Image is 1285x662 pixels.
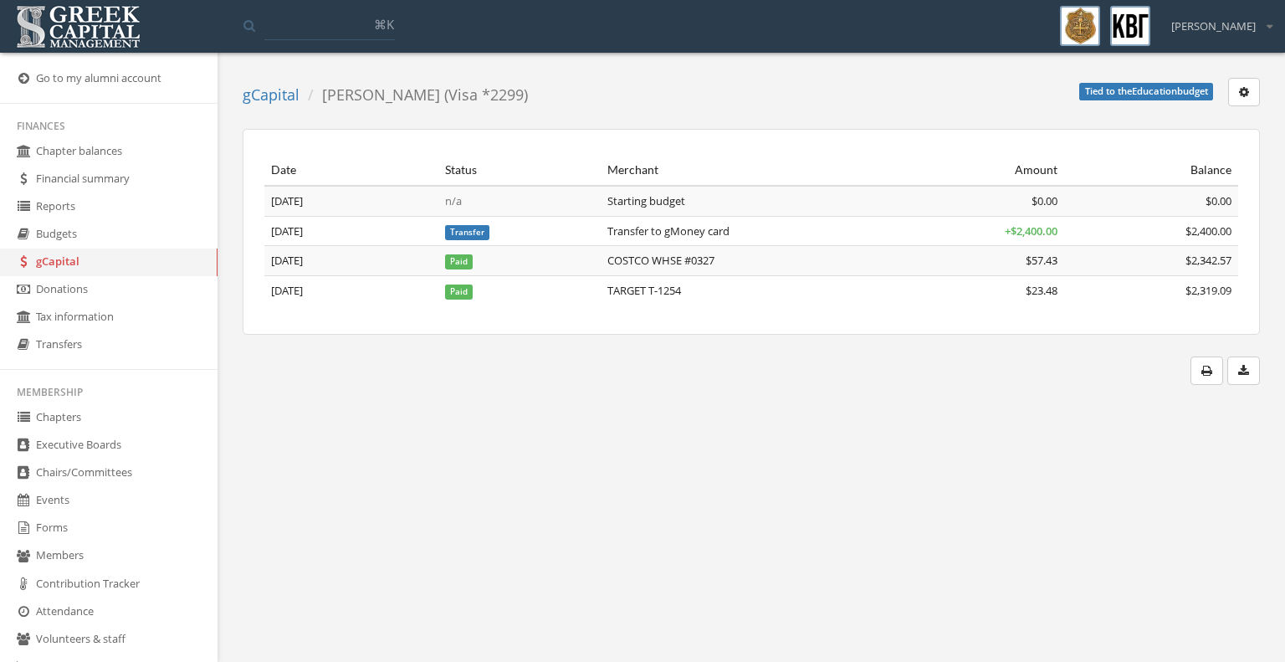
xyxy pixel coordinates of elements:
span: [DATE] [271,223,303,239]
span: $23.48 [1026,283,1057,298]
td: Starting budget [601,186,832,216]
div: Status [445,162,594,178]
span: $57.43 [1026,253,1057,268]
span: [DATE] [271,193,303,208]
span: $2,400.00 [1185,223,1231,239]
span: Transfer [445,225,489,240]
div: Balance [1071,162,1231,178]
span: ⌘K [374,16,394,33]
div: Date [271,162,432,178]
span: [DATE] [271,283,303,298]
li: [PERSON_NAME] (Visa *2299) [299,85,528,106]
span: [DATE] [271,253,303,268]
div: Amount [839,162,1057,178]
span: Paid [445,254,473,269]
span: $0.00 [1032,193,1057,208]
span: $0.00 [1206,193,1231,208]
a: gCapital [243,85,299,105]
td: TARGET T-1254 [601,275,832,305]
td: Transfer to gMoney card [601,216,832,246]
td: n/a [438,186,601,216]
span: [PERSON_NAME] [1171,18,1256,34]
span: + $2,400.00 [1005,223,1057,239]
span: $2,319.09 [1185,283,1231,298]
span: Paid [445,285,473,300]
span: Tied to the Education budget [1079,83,1214,100]
div: Merchant [607,162,826,178]
div: [PERSON_NAME] [1160,6,1272,34]
span: $2,342.57 [1185,253,1231,268]
td: COSTCO WHSE #0327 [601,246,832,276]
